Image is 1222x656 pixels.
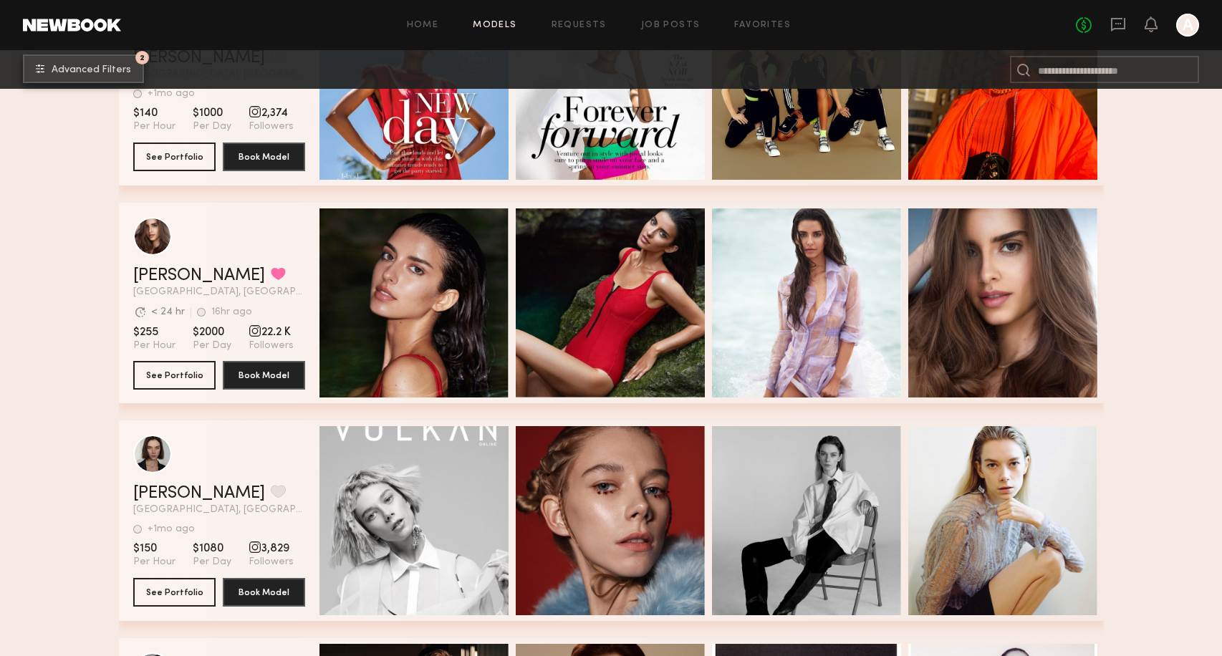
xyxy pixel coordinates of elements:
[223,578,305,607] button: Book Model
[133,505,305,515] span: [GEOGRAPHIC_DATA], [GEOGRAPHIC_DATA]
[23,54,144,83] button: 2Advanced Filters
[249,120,294,133] span: Followers
[211,307,252,317] div: 16hr ago
[193,339,231,352] span: Per Day
[249,106,294,120] span: 2,374
[193,325,231,339] span: $2000
[193,556,231,569] span: Per Day
[223,143,305,171] button: Book Model
[52,65,131,75] span: Advanced Filters
[249,325,294,339] span: 22.2 K
[407,21,439,30] a: Home
[193,541,231,556] span: $1080
[133,267,265,284] a: [PERSON_NAME]
[193,120,231,133] span: Per Day
[1176,14,1199,37] a: A
[193,106,231,120] span: $1000
[133,541,175,556] span: $150
[249,541,294,556] span: 3,829
[148,89,195,99] div: +1mo ago
[140,54,145,61] span: 2
[133,120,175,133] span: Per Hour
[734,21,791,30] a: Favorites
[151,307,185,317] div: < 24 hr
[133,361,216,390] button: See Portfolio
[133,287,305,297] span: [GEOGRAPHIC_DATA], [GEOGRAPHIC_DATA]
[473,21,516,30] a: Models
[133,578,216,607] button: See Portfolio
[133,106,175,120] span: $140
[133,339,175,352] span: Per Hour
[133,143,216,171] button: See Portfolio
[133,485,265,502] a: [PERSON_NAME]
[249,556,294,569] span: Followers
[552,21,607,30] a: Requests
[133,556,175,569] span: Per Hour
[133,325,175,339] span: $255
[223,361,305,390] button: Book Model
[641,21,701,30] a: Job Posts
[148,524,195,534] div: +1mo ago
[249,339,294,352] span: Followers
